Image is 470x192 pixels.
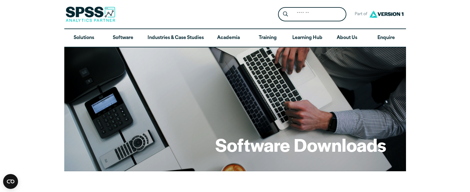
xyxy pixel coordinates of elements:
[3,174,18,189] button: Open CMP widget
[367,29,406,47] a: Enquire
[351,10,368,19] span: Part of
[103,29,143,47] a: Software
[209,29,248,47] a: Academia
[64,29,103,47] a: Solutions
[283,11,288,17] svg: Search magnifying glass icon
[66,7,115,22] img: SPSS Analytics Partner
[248,29,287,47] a: Training
[64,29,406,47] nav: Desktop version of site main menu
[327,29,367,47] a: About Us
[287,29,327,47] a: Learning Hub
[280,9,291,20] button: Search magnifying glass icon
[143,29,209,47] a: Industries & Case Studies
[278,7,346,22] form: Site Header Search Form
[368,8,405,20] img: Version1 Logo
[215,133,386,157] h1: Software Downloads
